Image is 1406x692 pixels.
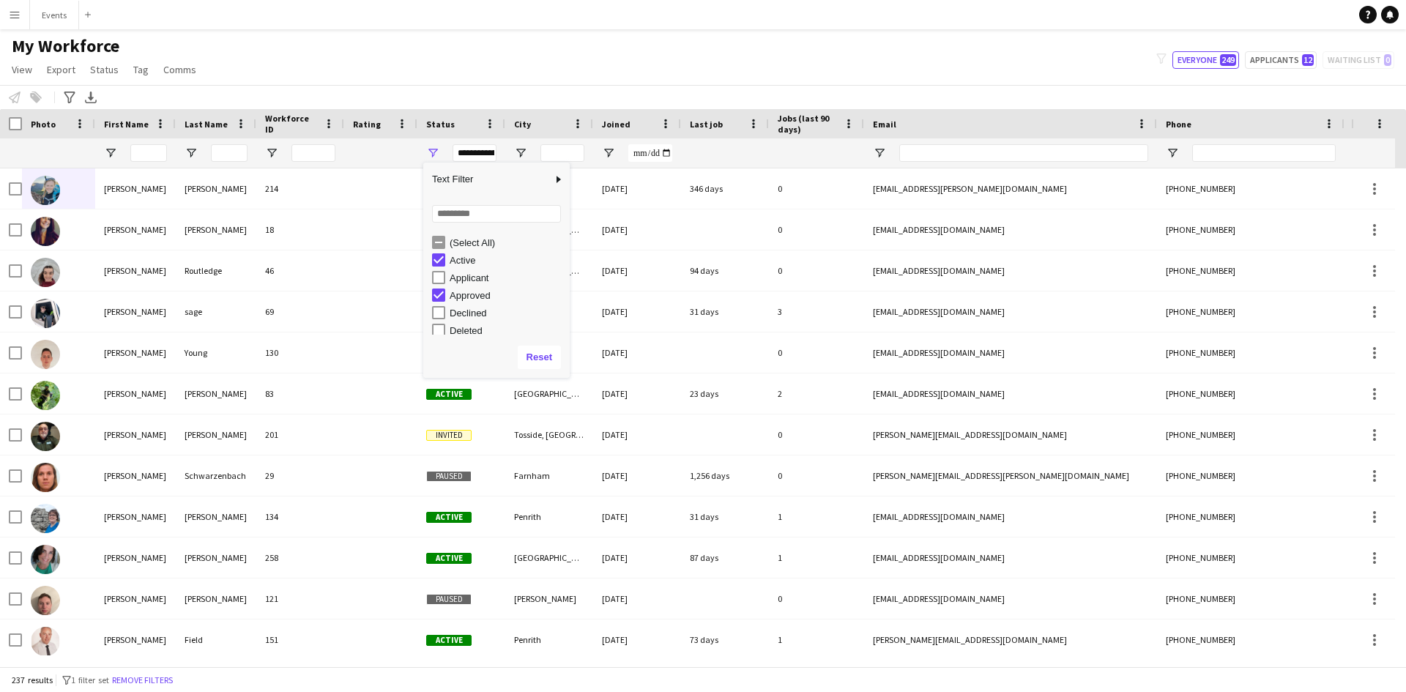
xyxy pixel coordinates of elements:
div: [EMAIL_ADDRESS][DOMAIN_NAME] [864,332,1157,373]
span: Rating [353,119,381,130]
div: [DATE] [593,332,681,373]
div: [DATE] [593,455,681,496]
div: sage [176,291,256,332]
div: Penrith [505,496,593,537]
div: [PHONE_NUMBER] [1157,209,1344,250]
div: 134 [256,496,344,537]
div: [PERSON_NAME] [95,578,176,619]
div: Farnham [505,455,593,496]
div: [EMAIL_ADDRESS][DOMAIN_NAME] [864,496,1157,537]
div: [EMAIL_ADDRESS][PERSON_NAME][DOMAIN_NAME] [864,168,1157,209]
span: Photo [31,119,56,130]
div: 0 [769,209,864,250]
span: First Name [104,119,149,130]
div: 214 [256,168,344,209]
span: Status [426,119,455,130]
img: Andrew Field [31,627,60,656]
div: 0 [769,455,864,496]
div: Routledge [176,250,256,291]
div: [GEOGRAPHIC_DATA] [505,373,593,414]
span: 1 filter set [71,674,109,685]
div: 73 days [681,620,769,660]
div: [EMAIL_ADDRESS][DOMAIN_NAME] [864,250,1157,291]
span: Workforce ID [265,113,318,135]
div: [PHONE_NUMBER] [1157,455,1344,496]
div: [EMAIL_ADDRESS][DOMAIN_NAME] [864,537,1157,578]
span: My Workforce [12,35,119,57]
button: Everyone249 [1172,51,1239,69]
img: adam sage [31,299,60,328]
div: [PERSON_NAME] [95,373,176,414]
span: Paused [426,594,472,605]
div: 87 days [681,537,769,578]
img: Abigail Boles [31,176,60,205]
a: Status [84,60,124,79]
div: Filter List [423,234,570,427]
div: [PERSON_NAME] [176,209,256,250]
div: [PERSON_NAME] [505,578,593,619]
div: 346 days [681,168,769,209]
div: [PHONE_NUMBER] [1157,537,1344,578]
div: 151 [256,620,344,660]
button: Reset [518,346,561,369]
div: [PERSON_NAME] [95,209,176,250]
div: 2 [769,373,864,414]
div: 201 [256,414,344,455]
img: Aidan Young [31,340,60,369]
div: 46 [256,250,344,291]
div: (Select All) [450,237,565,248]
span: Active [426,389,472,400]
div: [PHONE_NUMBER] [1157,373,1344,414]
a: Export [41,60,81,79]
app-action-btn: Export XLSX [82,89,100,106]
div: 0 [769,414,864,455]
div: [PERSON_NAME] [95,455,176,496]
span: 12 [1302,54,1314,66]
input: Joined Filter Input [628,144,672,162]
div: [DATE] [593,496,681,537]
div: [PERSON_NAME] [176,168,256,209]
input: Last Name Filter Input [211,144,248,162]
div: 31 days [681,496,769,537]
div: [PERSON_NAME] [176,414,256,455]
span: Joined [602,119,631,130]
button: Open Filter Menu [873,146,886,160]
div: [DATE] [593,578,681,619]
div: 3 [769,291,864,332]
div: [DATE] [593,620,681,660]
div: [PERSON_NAME] [95,537,176,578]
app-action-btn: Advanced filters [61,89,78,106]
div: [PERSON_NAME] [176,496,256,537]
span: Comms [163,63,196,76]
div: Tosside, [GEOGRAPHIC_DATA] [505,414,593,455]
div: 83 [256,373,344,414]
a: Tag [127,60,155,79]
div: [DATE] [593,414,681,455]
div: [GEOGRAPHIC_DATA] [505,537,593,578]
button: Open Filter Menu [514,146,527,160]
span: Email [873,119,896,130]
img: Alex Bowden [31,381,60,410]
div: [PERSON_NAME] [176,537,256,578]
span: 249 [1220,54,1236,66]
div: [PERSON_NAME] [95,250,176,291]
div: [PERSON_NAME][EMAIL_ADDRESS][DOMAIN_NAME] [864,414,1157,455]
div: 130 [256,332,344,373]
button: Applicants12 [1245,51,1317,69]
div: 1 [769,620,864,660]
img: Alexander Murphy [31,422,60,451]
span: Export [47,63,75,76]
a: View [6,60,38,79]
div: Field [176,620,256,660]
div: [PERSON_NAME] [176,373,256,414]
input: Search filter values [432,205,561,223]
div: [PHONE_NUMBER] [1157,250,1344,291]
span: Active [426,553,472,564]
span: Active [426,635,472,646]
div: [PHONE_NUMBER] [1157,332,1344,373]
img: Amanda Foskett [31,545,60,574]
span: Jobs (last 90 days) [778,113,838,135]
div: [DATE] [593,209,681,250]
input: Email Filter Input [899,144,1148,162]
div: [DATE] [593,291,681,332]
